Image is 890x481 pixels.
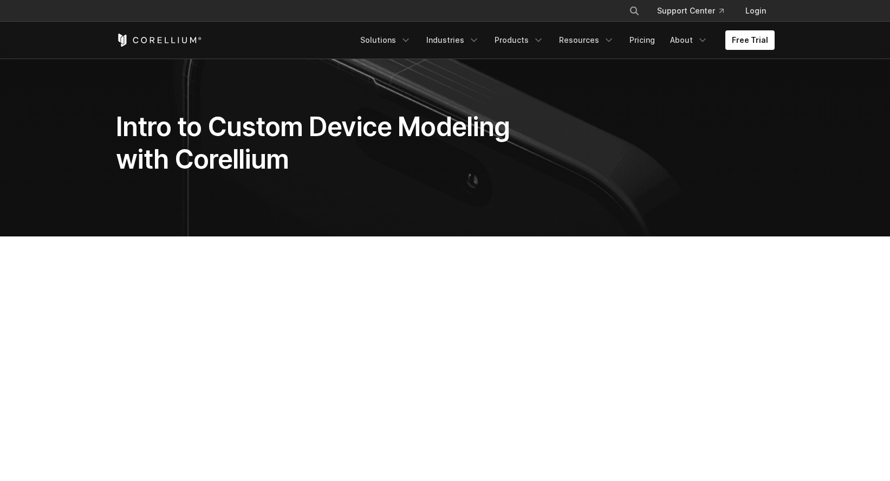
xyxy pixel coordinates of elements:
[116,111,548,176] h1: Intro to Custom Device Modeling with Corellium
[354,30,418,50] a: Solutions
[420,30,486,50] a: Industries
[664,30,714,50] a: About
[737,1,775,21] a: Login
[623,30,661,50] a: Pricing
[625,1,644,21] button: Search
[616,1,775,21] div: Navigation Menu
[725,30,775,50] a: Free Trial
[354,30,775,50] div: Navigation Menu
[116,34,202,47] a: Corellium Home
[648,1,732,21] a: Support Center
[488,30,550,50] a: Products
[553,30,621,50] a: Resources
